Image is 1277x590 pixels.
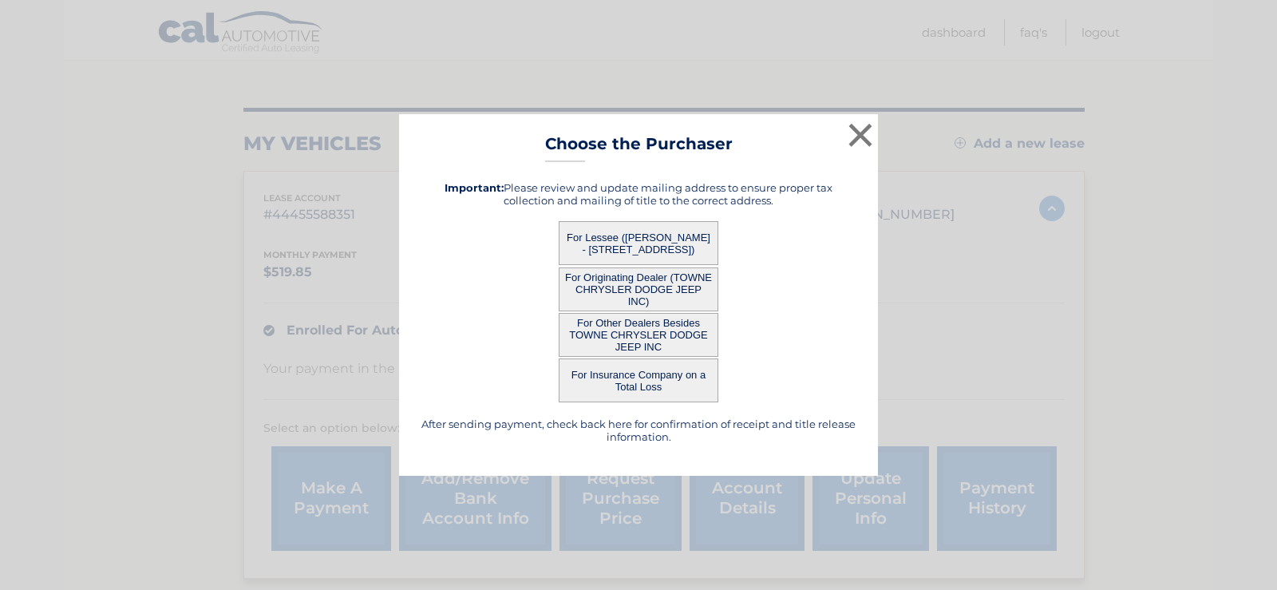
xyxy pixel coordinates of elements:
button: For Insurance Company on a Total Loss [559,358,718,402]
button: For Originating Dealer (TOWNE CHRYSLER DODGE JEEP INC) [559,267,718,311]
strong: Important: [445,181,504,194]
button: × [844,119,876,151]
h5: Please review and update mailing address to ensure proper tax collection and mailing of title to ... [419,181,858,207]
h5: After sending payment, check back here for confirmation of receipt and title release information. [419,418,858,443]
h3: Choose the Purchaser [545,134,733,162]
button: For Lessee ([PERSON_NAME] - [STREET_ADDRESS]) [559,221,718,265]
button: For Other Dealers Besides TOWNE CHRYSLER DODGE JEEP INC [559,313,718,357]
